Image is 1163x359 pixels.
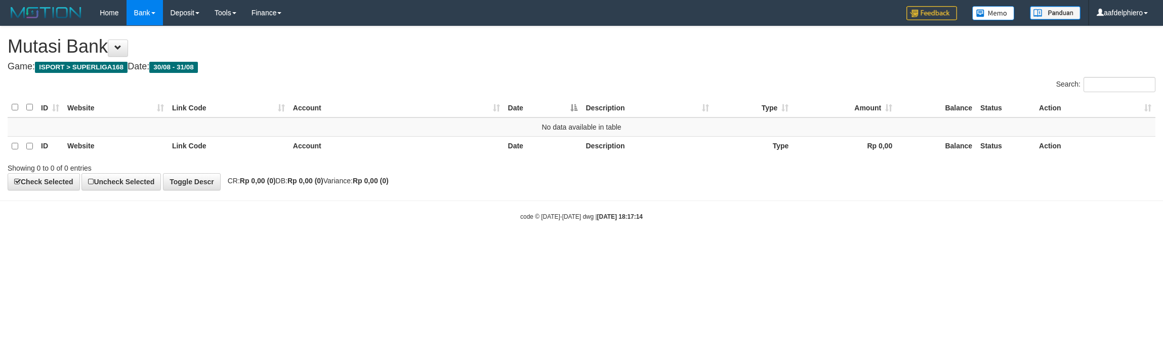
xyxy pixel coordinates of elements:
[63,98,168,117] th: Website: activate to sort column ascending
[8,117,1155,137] td: No data available in table
[223,177,389,185] span: CR: DB: Variance:
[287,177,323,185] strong: Rp 0,00 (0)
[8,62,1155,72] h4: Game: Date:
[976,98,1035,117] th: Status
[581,98,713,117] th: Description: activate to sort column ascending
[240,177,276,185] strong: Rp 0,00 (0)
[1035,136,1155,156] th: Action
[168,98,289,117] th: Link Code: activate to sort column ascending
[1084,77,1155,92] input: Search:
[793,136,896,156] th: Rp 0,00
[1035,98,1155,117] th: Action: activate to sort column ascending
[8,159,477,173] div: Showing 0 to 0 of 0 entries
[896,136,976,156] th: Balance
[520,213,643,220] small: code © [DATE]-[DATE] dwg |
[906,6,957,20] img: Feedback.jpg
[149,62,198,73] span: 30/08 - 31/08
[713,98,793,117] th: Type: activate to sort column ascending
[289,98,504,117] th: Account: activate to sort column ascending
[581,136,713,156] th: Description
[597,213,643,220] strong: [DATE] 18:17:14
[1056,77,1155,92] label: Search:
[163,173,221,190] a: Toggle Descr
[35,62,128,73] span: ISPORT > SUPERLIGA168
[353,177,389,185] strong: Rp 0,00 (0)
[713,136,793,156] th: Type
[37,98,63,117] th: ID: activate to sort column ascending
[8,173,80,190] a: Check Selected
[8,36,1155,57] h1: Mutasi Bank
[168,136,289,156] th: Link Code
[1030,6,1081,20] img: panduan.png
[81,173,161,190] a: Uncheck Selected
[289,136,504,156] th: Account
[972,6,1015,20] img: Button%20Memo.svg
[976,136,1035,156] th: Status
[793,98,896,117] th: Amount: activate to sort column ascending
[8,5,85,20] img: MOTION_logo.png
[504,98,582,117] th: Date: activate to sort column descending
[37,136,63,156] th: ID
[504,136,582,156] th: Date
[896,98,976,117] th: Balance
[63,136,168,156] th: Website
